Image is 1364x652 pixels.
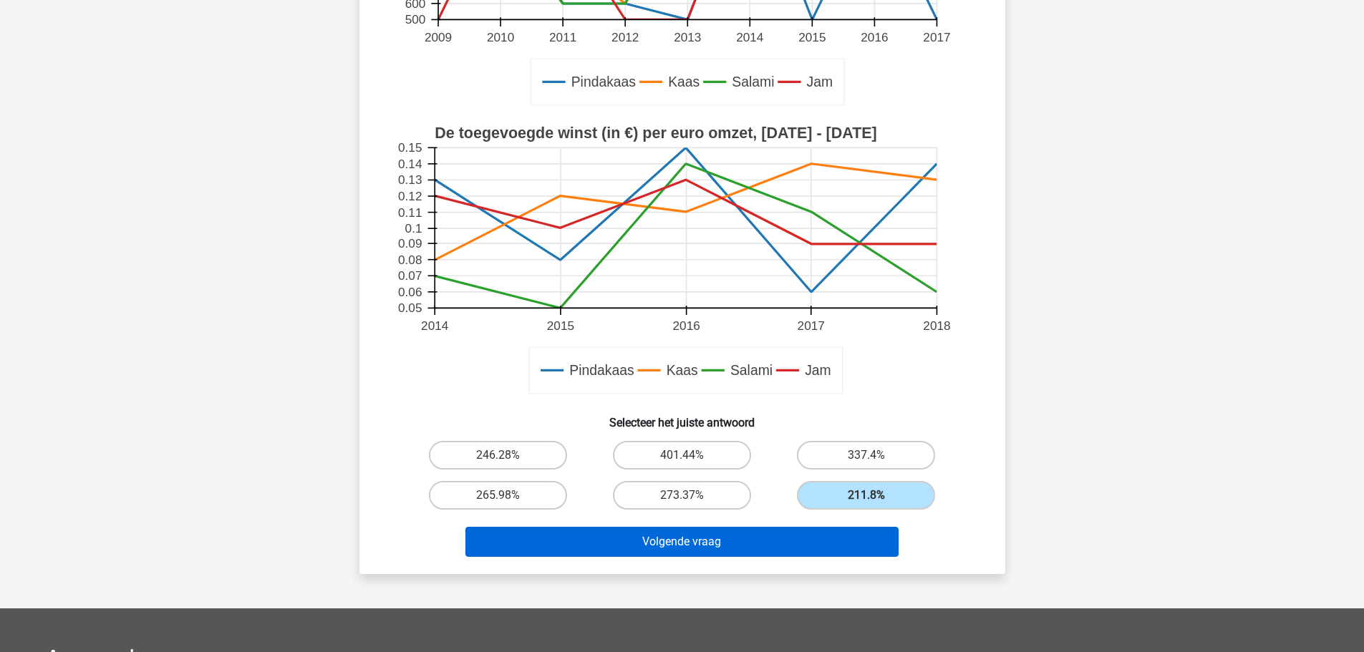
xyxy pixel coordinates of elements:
h6: Selecteer het juiste antwoord [382,404,982,429]
text: 0.06 [398,285,422,299]
text: De toegevoegde winst (in €) per euro omzet, [DATE] - [DATE] [435,125,877,142]
label: 337.4% [797,441,935,469]
text: 2016 [672,318,700,333]
label: 265.98% [429,481,567,510]
text: 0.13 [398,173,422,188]
label: 273.37% [613,481,751,510]
text: 2014 [421,318,449,333]
text: 0.09 [398,236,422,250]
text: 0.05 [398,301,422,316]
text: 2010 [486,30,513,44]
text: 2017 [923,30,950,44]
text: 2009 [424,30,451,44]
text: 0.14 [398,157,422,171]
button: Volgende vraag [465,527,899,557]
text: 2017 [797,318,824,333]
text: Salami [730,363,772,379]
label: 401.44% [613,441,751,469]
text: Kaas [668,74,700,90]
text: 0.11 [398,205,422,220]
label: 211.8% [797,481,935,510]
text: 2018 [923,318,950,333]
text: 2015 [798,30,826,44]
text: 2012 [611,30,639,44]
text: Kaas [666,363,697,379]
text: Pindakaas [571,74,635,90]
text: 0.12 [398,189,422,203]
text: 0.15 [398,141,422,155]
text: 2014 [736,30,764,44]
text: Jam [805,363,831,379]
text: 0.1 [405,221,422,235]
text: 2015 [546,318,574,333]
text: Jam [806,74,833,90]
text: 2011 [549,30,576,44]
text: 2013 [674,30,701,44]
text: Pindakaas [569,363,634,379]
label: 246.28% [429,441,567,469]
text: Salami [732,74,774,90]
text: 2016 [861,30,888,44]
text: 0.08 [398,253,422,267]
text: 500 [405,13,425,27]
text: 0.07 [398,268,422,283]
